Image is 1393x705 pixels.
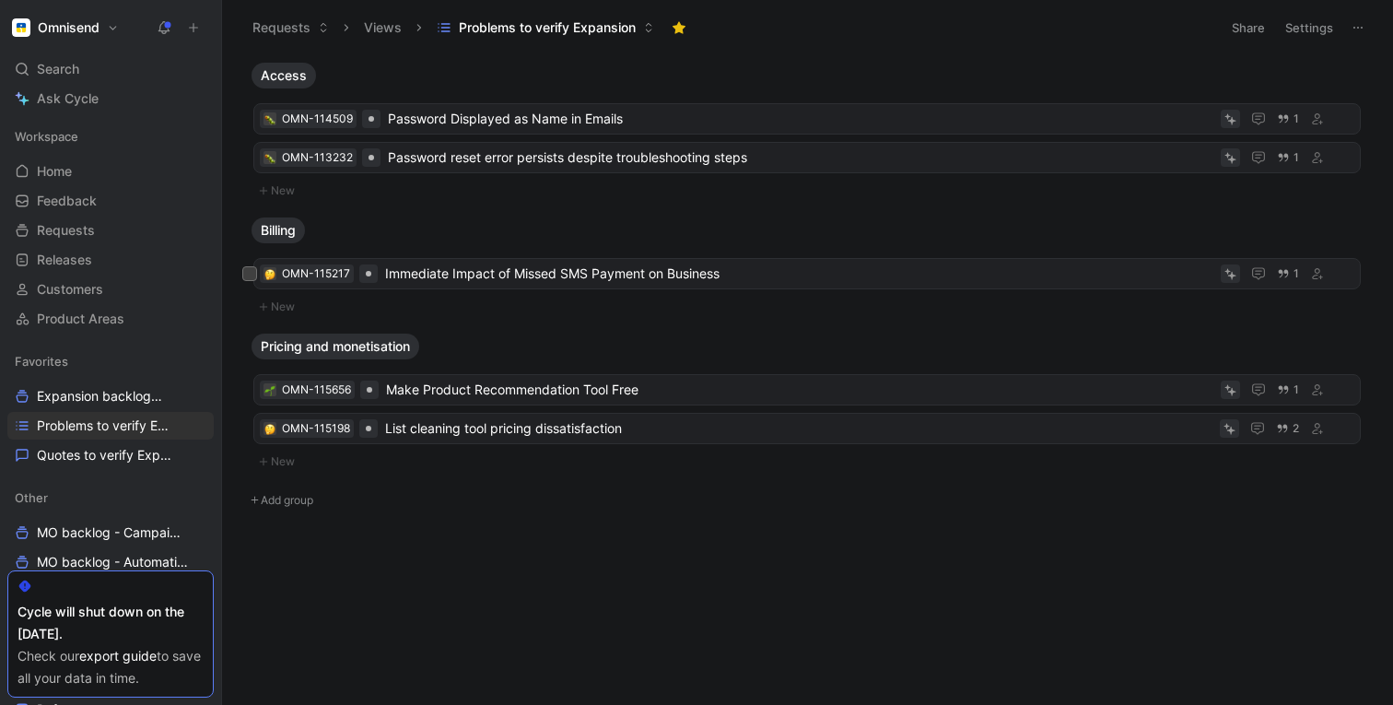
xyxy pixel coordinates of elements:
button: Billing [252,217,305,243]
span: Search [37,58,79,80]
span: 1 [1293,384,1299,395]
button: 🤔 [263,422,276,435]
span: Problems to verify Expansion [37,417,174,435]
div: OMN-115198 [282,419,350,438]
div: OMN-115217 [282,264,350,283]
button: Share [1223,15,1273,41]
button: Settings [1277,15,1341,41]
span: Make Product Recommendation Tool Free [386,379,1213,401]
span: Other [15,488,48,507]
span: Expansion backlog [37,387,170,406]
a: MO backlog - Campaigns [7,519,214,546]
a: Requests [7,217,214,244]
div: BillingNew [244,217,1370,319]
span: Workspace [15,127,78,146]
a: Feedback [7,187,214,215]
button: 🤔 [263,267,276,280]
span: Ask Cycle [37,88,99,110]
span: Favorites [15,352,68,370]
button: 1 [1273,264,1303,284]
a: export guide [79,648,157,664]
div: Cycle will shut down on the [DATE]. [18,601,204,645]
button: Views [356,14,410,41]
div: OMN-113232 [282,148,353,167]
span: Problems to verify Expansion [459,18,636,37]
span: List cleaning tool pricing dissatisfaction [385,417,1212,440]
div: Pricing and monetisationNew [244,334,1370,474]
div: OMN-115656 [282,381,351,399]
span: 1 [1293,152,1299,163]
div: OMN-114509 [282,110,353,128]
img: 🤔 [264,269,275,280]
button: 2 [1272,418,1303,439]
button: New [252,180,1363,202]
a: Ask Cycle [7,85,214,112]
button: 🐛 [263,151,276,164]
span: Access [261,66,307,85]
div: Favorites [7,347,214,375]
span: Feedback [37,192,97,210]
a: Quotes to verify Expansion [7,441,214,469]
div: Check our to save all your data in time. [18,645,204,689]
span: 2 [1293,423,1299,434]
button: Access [252,63,316,88]
button: New [252,296,1363,318]
img: Omnisend [12,18,30,37]
span: Product Areas [37,310,124,328]
img: 🐛 [264,153,275,164]
span: Home [37,162,72,181]
button: New [252,451,1363,473]
span: Requests [37,221,95,240]
a: 🐛OMN-113232Password reset error persists despite troubleshooting steps1 [253,142,1361,173]
span: Releases [37,251,92,269]
button: Add group [244,489,1370,511]
button: Pricing and monetisation [252,334,419,359]
img: 🐛 [264,114,275,125]
a: Home [7,158,214,185]
a: Customers [7,276,214,303]
div: Workspace [7,123,214,150]
span: Quotes to verify Expansion [37,446,172,464]
a: 🤔OMN-115198List cleaning tool pricing dissatisfaction2 [253,413,1361,444]
span: Billing [261,221,296,240]
a: 🤔OMN-115217Immediate Impact of Missed SMS Payment on Business1 [253,258,1361,289]
a: Product Areas [7,305,214,333]
a: Problems to verify Expansion [7,412,214,440]
button: Requests [244,14,337,41]
button: OmnisendOmnisend [7,15,123,41]
img: 🌱 [264,385,275,396]
div: AccessNew [244,63,1370,203]
a: 🌱OMN-115656Make Product Recommendation Tool Free1 [253,374,1361,405]
div: Other [7,484,214,511]
span: Password reset error persists despite troubleshooting steps [388,147,1213,169]
span: Customers [37,280,103,299]
div: Search [7,55,214,83]
a: Releases [7,246,214,274]
span: 1 [1293,113,1299,124]
a: Expansion backlogOther [7,382,214,410]
span: MO backlog - Automation [37,553,188,571]
a: MO backlog - Automation [7,548,214,576]
a: 🐛OMN-114509Password Displayed as Name in Emails1 [253,103,1361,135]
span: 1 [1293,268,1299,279]
span: Immediate Impact of Missed SMS Payment on Business [385,263,1213,285]
button: 1 [1273,380,1303,400]
span: Password Displayed as Name in Emails [388,108,1213,130]
h1: Omnisend [38,19,99,36]
button: Problems to verify Expansion [428,14,662,41]
button: 🐛 [263,112,276,125]
button: 1 [1273,109,1303,129]
button: 1 [1273,147,1303,168]
img: 🤔 [264,424,275,435]
button: 🌱 [263,383,276,396]
span: Pricing and monetisation [261,337,410,356]
span: MO backlog - Campaigns [37,523,188,542]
